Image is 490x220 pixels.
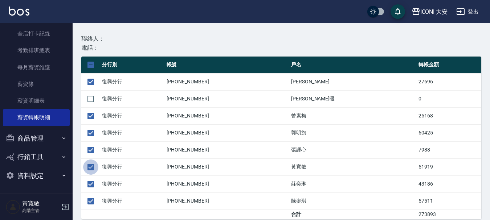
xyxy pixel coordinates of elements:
[3,129,70,148] button: 商品管理
[417,158,481,175] td: 51919
[289,192,417,209] td: 陳姿琪
[100,90,165,107] td: 復興分行
[417,90,481,107] td: 0
[289,73,417,90] td: [PERSON_NAME]
[289,209,417,219] td: 合計
[289,124,417,141] td: 郭明旗
[100,175,165,192] td: 復興分行
[420,7,448,16] div: ICONI 大安
[453,5,481,18] button: 登出
[165,73,289,90] td: [PHONE_NUMBER]
[100,192,165,209] td: 復興分行
[165,175,289,192] td: [PHONE_NUMBER]
[3,42,70,59] a: 考勤排班總表
[3,148,70,166] button: 行銷工具
[100,158,165,175] td: 復興分行
[417,73,481,90] td: 27696
[3,25,70,42] a: 全店打卡記錄
[289,107,417,124] td: 曾素梅
[289,57,417,74] th: 戶名
[3,166,70,185] button: 資料設定
[165,141,289,158] td: [PHONE_NUMBER]
[100,73,165,90] td: 復興分行
[3,92,70,109] a: 薪資明細表
[417,192,481,209] td: 57511
[289,90,417,107] td: [PERSON_NAME]暖
[289,158,417,175] td: 黃寬敏
[165,192,289,209] td: [PHONE_NUMBER]
[165,124,289,141] td: [PHONE_NUMBER]
[9,7,29,16] img: Logo
[409,4,451,19] button: ICONI 大安
[22,200,59,207] h5: 黃寬敏
[81,43,296,52] div: 電話：
[417,57,481,74] th: 轉帳金額
[417,141,481,158] td: 7988
[417,107,481,124] td: 25168
[417,124,481,141] td: 60425
[6,200,20,214] img: Person
[165,158,289,175] td: [PHONE_NUMBER]
[3,109,70,126] a: 薪資轉帳明細
[100,107,165,124] td: 復興分行
[165,57,289,74] th: 帳號
[100,141,165,158] td: 復興分行
[391,4,405,19] button: save
[3,59,70,76] a: 每月薪資維護
[22,207,59,214] p: 高階主管
[165,90,289,107] td: [PHONE_NUMBER]
[100,124,165,141] td: 復興分行
[100,57,165,74] th: 分行別
[3,76,70,92] a: 薪資條
[165,107,289,124] td: [PHONE_NUMBER]
[417,175,481,192] td: 43186
[81,34,296,43] div: 聯絡人：
[289,175,417,192] td: 莊奕琳
[289,141,417,158] td: 張譯心
[417,209,481,219] td: 273893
